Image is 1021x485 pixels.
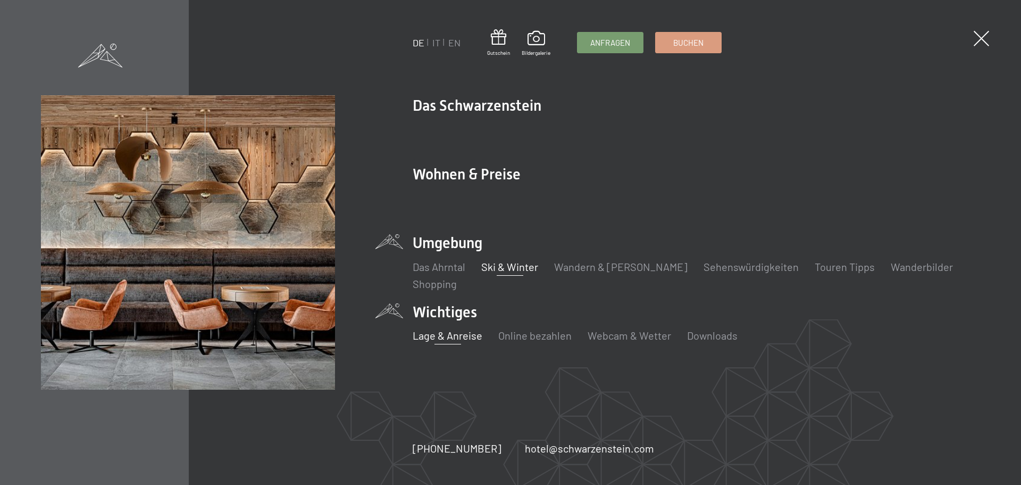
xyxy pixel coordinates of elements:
[656,32,721,53] a: Buchen
[481,260,538,273] a: Ski & Winter
[891,260,953,273] a: Wanderbilder
[687,329,738,342] a: Downloads
[487,49,510,56] span: Gutschein
[413,260,465,273] a: Das Ahrntal
[413,37,424,48] a: DE
[522,49,550,56] span: Bildergalerie
[815,260,875,273] a: Touren Tipps
[487,29,510,56] a: Gutschein
[588,329,671,342] a: Webcam & Wetter
[41,95,335,390] img: Wellnesshotels - Bar - Spieltische - Kinderunterhaltung
[413,277,457,290] a: Shopping
[590,37,630,48] span: Anfragen
[522,31,550,56] a: Bildergalerie
[704,260,799,273] a: Sehenswürdigkeiten
[578,32,643,53] a: Anfragen
[448,37,461,48] a: EN
[432,37,440,48] a: IT
[525,441,654,456] a: hotel@schwarzenstein.com
[673,37,704,48] span: Buchen
[554,260,688,273] a: Wandern & [PERSON_NAME]
[413,442,501,455] span: [PHONE_NUMBER]
[413,329,482,342] a: Lage & Anreise
[498,329,572,342] a: Online bezahlen
[413,441,501,456] a: [PHONE_NUMBER]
